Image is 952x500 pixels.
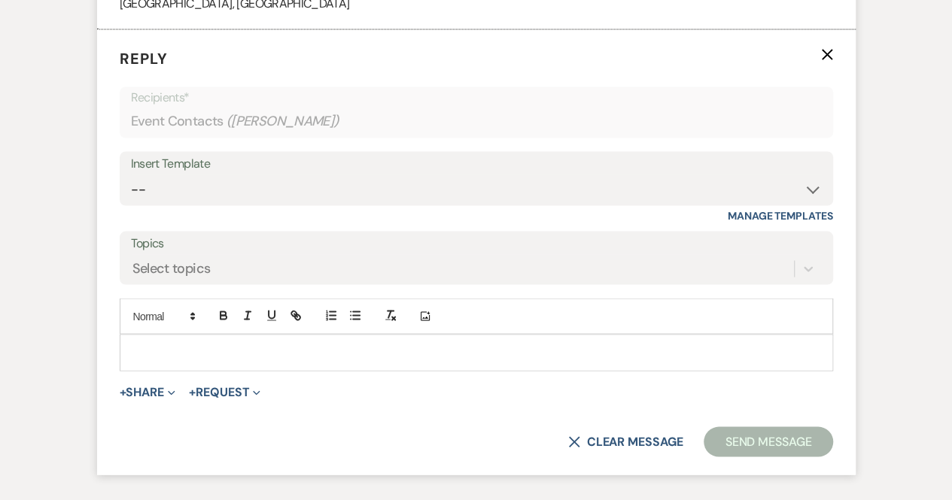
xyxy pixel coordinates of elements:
span: Reply [120,49,168,68]
button: Share [120,386,176,398]
span: + [189,386,196,398]
div: Event Contacts [131,107,822,136]
span: ( [PERSON_NAME] ) [227,111,339,132]
button: Clear message [568,435,683,447]
div: Insert Template [131,153,822,174]
div: Select topics [132,259,211,279]
label: Topics [131,232,822,254]
p: Recipients* [131,88,822,108]
span: + [120,386,126,398]
a: Manage Templates [728,208,833,222]
button: Send Message [704,426,832,456]
button: Request [189,386,260,398]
